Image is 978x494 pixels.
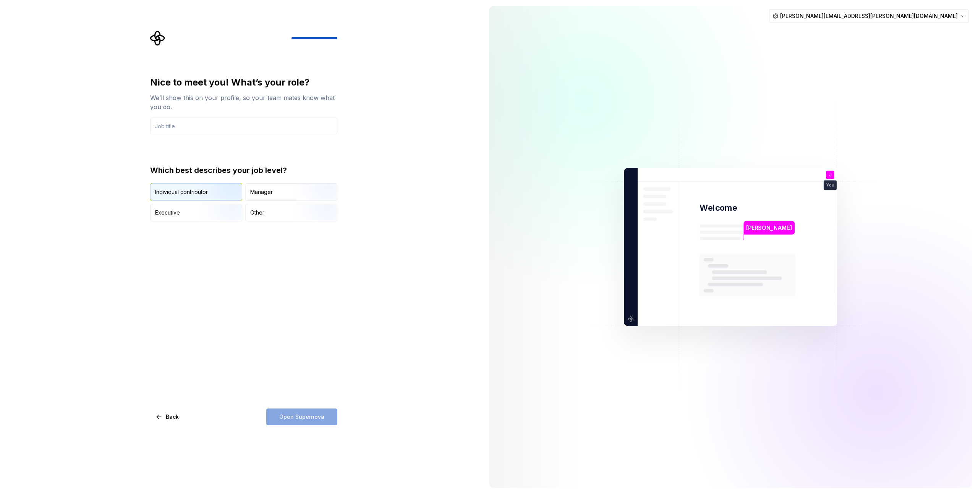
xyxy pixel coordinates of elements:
[250,209,264,216] div: Other
[150,31,165,46] svg: Supernova Logo
[150,165,337,176] div: Which best describes your job level?
[150,408,185,425] button: Back
[769,9,969,23] button: [PERSON_NAME][EMAIL_ADDRESS][PERSON_NAME][DOMAIN_NAME]
[250,188,273,196] div: Manager
[746,224,792,232] p: [PERSON_NAME]
[829,173,831,177] p: J
[826,183,834,187] p: You
[780,12,958,20] span: [PERSON_NAME][EMAIL_ADDRESS][PERSON_NAME][DOMAIN_NAME]
[150,93,337,111] div: We’ll show this on your profile, so your team mates know what you do.
[699,202,737,213] p: Welcome
[166,413,179,421] span: Back
[150,76,337,89] div: Nice to meet you! What’s your role?
[155,188,208,196] div: Individual contributor
[155,209,180,216] div: Executive
[150,118,337,134] input: Job title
